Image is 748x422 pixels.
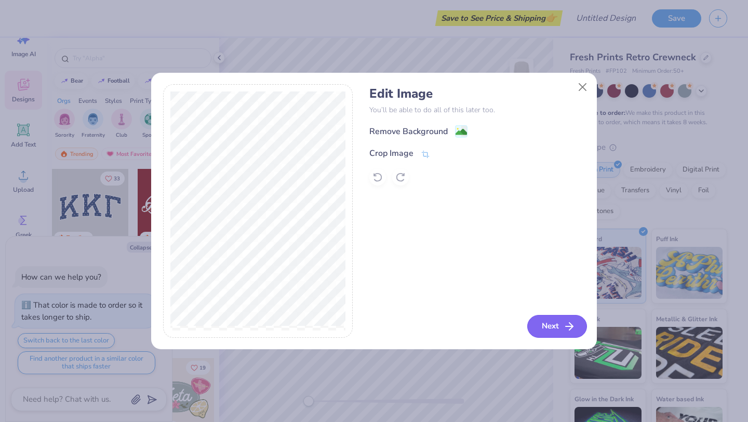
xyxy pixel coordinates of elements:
[527,315,587,338] button: Next
[369,86,585,101] h4: Edit Image
[369,104,585,115] p: You’ll be able to do all of this later too.
[369,147,413,160] div: Crop Image
[573,77,593,97] button: Close
[369,125,448,138] div: Remove Background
